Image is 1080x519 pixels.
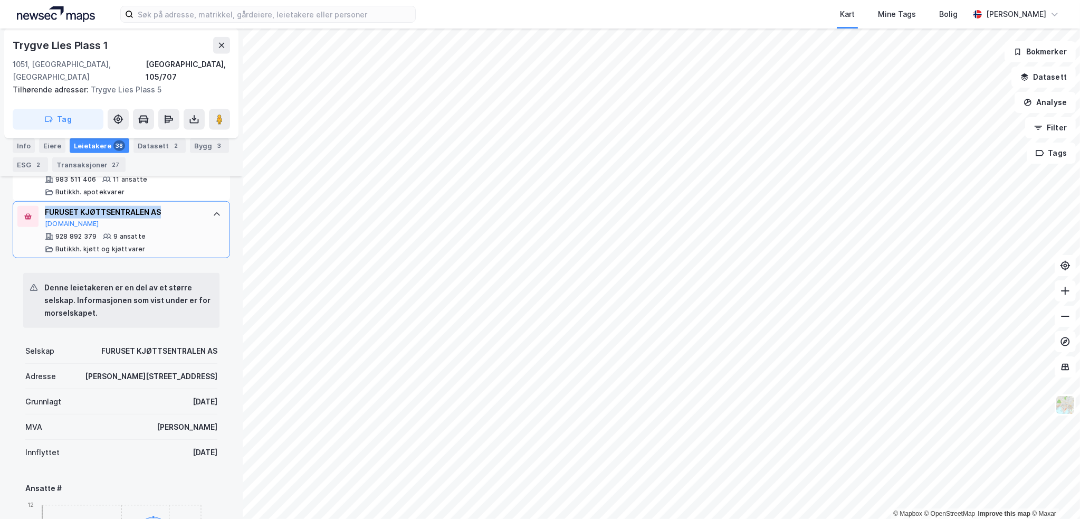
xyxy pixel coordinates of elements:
[13,37,110,54] div: Trygve Lies Plass 1
[986,8,1046,21] div: [PERSON_NAME]
[39,138,65,153] div: Eiere
[840,8,855,21] div: Kart
[190,138,229,153] div: Bygg
[55,232,97,241] div: 928 892 379
[70,138,129,153] div: Leietakere
[193,395,217,408] div: [DATE]
[25,446,60,459] div: Innflyttet
[1025,117,1076,138] button: Filter
[893,510,922,517] a: Mapbox
[1015,92,1076,113] button: Analyse
[45,206,202,219] div: FURUSET KJØTTSENTRALEN AS
[133,6,415,22] input: Søk på adresse, matrikkel, gårdeiere, leietakere eller personer
[33,159,44,170] div: 2
[25,345,54,357] div: Selskap
[1011,67,1076,88] button: Datasett
[113,232,146,241] div: 9 ansatte
[25,395,61,408] div: Grunnlagt
[110,159,121,170] div: 27
[113,175,147,184] div: 11 ansatte
[13,58,146,83] div: 1051, [GEOGRAPHIC_DATA], [GEOGRAPHIC_DATA]
[45,220,99,228] button: [DOMAIN_NAME]
[113,140,125,151] div: 38
[13,157,48,172] div: ESG
[157,421,217,433] div: [PERSON_NAME]
[146,58,230,83] div: [GEOGRAPHIC_DATA], 105/707
[25,482,217,495] div: Ansatte #
[13,85,91,94] span: Tilhørende adresser:
[13,109,103,130] button: Tag
[1027,468,1080,519] div: Kontrollprogram for chat
[1027,468,1080,519] iframe: Chat Widget
[55,175,96,184] div: 983 511 406
[17,6,95,22] img: logo.a4113a55bc3d86da70a041830d287a7e.svg
[214,140,225,151] div: 3
[133,138,186,153] div: Datasett
[1005,41,1076,62] button: Bokmerker
[978,510,1030,517] a: Improve this map
[55,188,125,196] div: Butikkh. apotekvarer
[878,8,916,21] div: Mine Tags
[25,370,56,383] div: Adresse
[44,281,211,319] div: Denne leietakeren er en del av et større selskap. Informasjonen som vist under er for morselskapet.
[171,140,181,151] div: 2
[1027,143,1076,164] button: Tags
[13,83,222,96] div: Trygve Lies Plass 5
[1055,395,1075,415] img: Z
[924,510,976,517] a: OpenStreetMap
[193,446,217,459] div: [DATE]
[101,345,217,357] div: FURUSET KJØTTSENTRALEN AS
[85,370,217,383] div: [PERSON_NAME][STREET_ADDRESS]
[52,157,126,172] div: Transaksjoner
[25,421,42,433] div: MVA
[27,502,34,508] tspan: 12
[13,138,35,153] div: Info
[939,8,958,21] div: Bolig
[55,245,146,253] div: Butikkh. kjøtt og kjøttvarer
